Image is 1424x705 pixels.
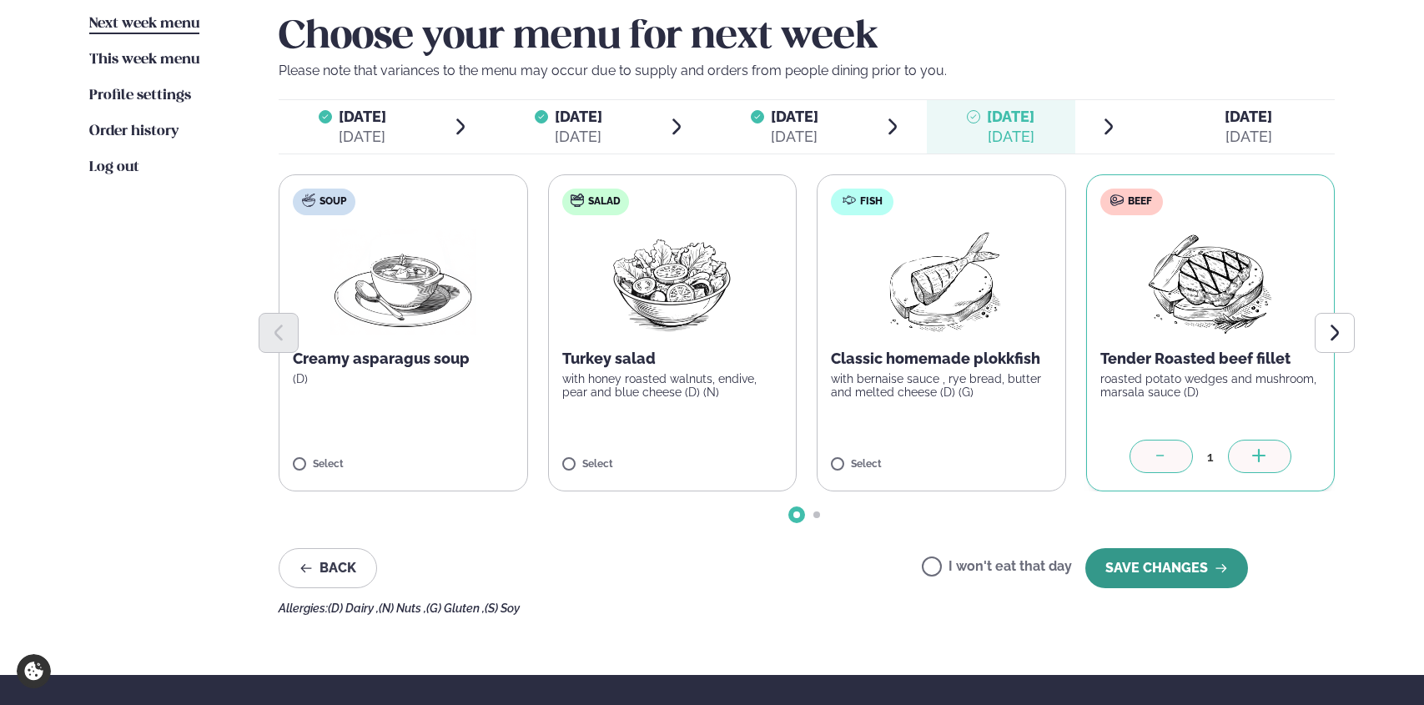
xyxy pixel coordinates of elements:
[831,372,1052,399] p: with bernaise sauce , rye bread, butter and melted cheese (D) (G)
[1085,548,1248,588] button: SAVE CHANGES
[89,160,139,174] span: Log out
[1315,313,1355,353] button: Next slide
[89,88,191,103] span: Profile settings
[588,195,621,209] span: Salad
[987,108,1034,125] span: [DATE]
[279,14,1335,61] h2: Choose your menu for next week
[89,17,199,31] span: Next week menu
[339,127,386,147] div: [DATE]
[302,194,315,207] img: soup.svg
[485,602,520,615] span: (S) Soy
[279,61,1335,81] p: Please note that variances to the menu may occur due to supply and orders from people dining prio...
[860,195,883,209] span: Fish
[330,229,476,335] img: Soup.png
[1110,194,1124,207] img: beef.svg
[89,14,199,34] a: Next week menu
[89,158,139,178] a: Log out
[379,602,426,615] span: (N) Nuts ,
[293,372,514,385] p: (D)
[1136,229,1284,335] img: Beef-Meat.png
[813,511,820,518] span: Go to slide 2
[339,108,386,125] span: [DATE]
[259,313,299,353] button: Previous slide
[987,127,1034,147] div: [DATE]
[793,511,800,518] span: Go to slide 1
[843,194,856,207] img: fish.svg
[328,602,379,615] span: (D) Dairy ,
[89,50,199,70] a: This week menu
[1100,349,1321,369] p: Tender Roasted beef fillet
[598,229,746,335] img: Salad.png
[89,53,199,67] span: This week menu
[279,548,377,588] button: Back
[279,602,1335,615] div: Allergies:
[89,124,179,138] span: Order history
[771,127,818,147] div: [DATE]
[562,349,783,369] p: Turkey salad
[293,349,514,369] p: Creamy asparagus soup
[1225,127,1272,147] div: [DATE]
[1128,195,1152,209] span: Beef
[1100,372,1321,399] p: roasted potato wedges and mushroom, marsala sauce (D)
[1193,447,1228,466] div: 1
[89,86,191,106] a: Profile settings
[89,122,179,142] a: Order history
[1225,108,1272,125] span: [DATE]
[555,108,602,125] span: [DATE]
[320,195,346,209] span: Soup
[831,349,1052,369] p: Classic homemade plokkfish
[426,602,485,615] span: (G) Gluten ,
[868,229,1015,335] img: Fish.png
[571,194,584,207] img: salad.svg
[771,108,818,125] span: [DATE]
[17,654,51,688] a: Cookie settings
[562,372,783,399] p: with honey roasted walnuts, endive, pear and blue cheese (D) (N)
[555,127,602,147] div: [DATE]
